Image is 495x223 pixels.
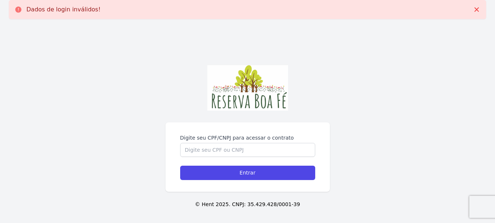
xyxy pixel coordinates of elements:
[180,134,315,141] label: Digite seu CPF/CNPJ para acessar o contrato
[180,143,315,157] input: Digite seu CPF ou CNPJ
[180,166,315,180] input: Entrar
[26,6,101,13] p: Dados de login inválidos!
[207,65,288,111] img: LogoReservaBoaF%20(1).png
[12,201,483,208] p: © Hent 2025. CNPJ: 35.429.428/0001-39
